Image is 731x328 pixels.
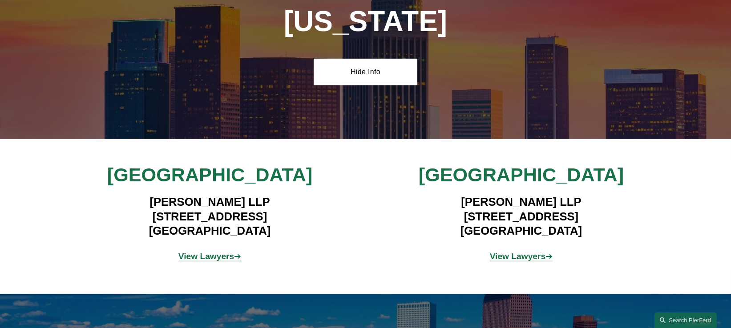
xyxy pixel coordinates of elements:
h4: [PERSON_NAME] LLP [STREET_ADDRESS] [GEOGRAPHIC_DATA] [392,195,651,238]
a: View Lawyers➔ [490,252,553,261]
span: [GEOGRAPHIC_DATA] [107,164,312,185]
h1: [US_STATE] [236,5,495,38]
h4: [PERSON_NAME] LLP [STREET_ADDRESS] [GEOGRAPHIC_DATA] [80,195,339,238]
span: ➔ [178,252,242,261]
strong: View Lawyers [490,252,546,261]
span: ➔ [490,252,553,261]
a: Search this site [654,312,717,328]
a: Hide Info [314,59,417,85]
span: [GEOGRAPHIC_DATA] [419,164,624,185]
a: View Lawyers➔ [178,252,242,261]
strong: View Lawyers [178,252,234,261]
